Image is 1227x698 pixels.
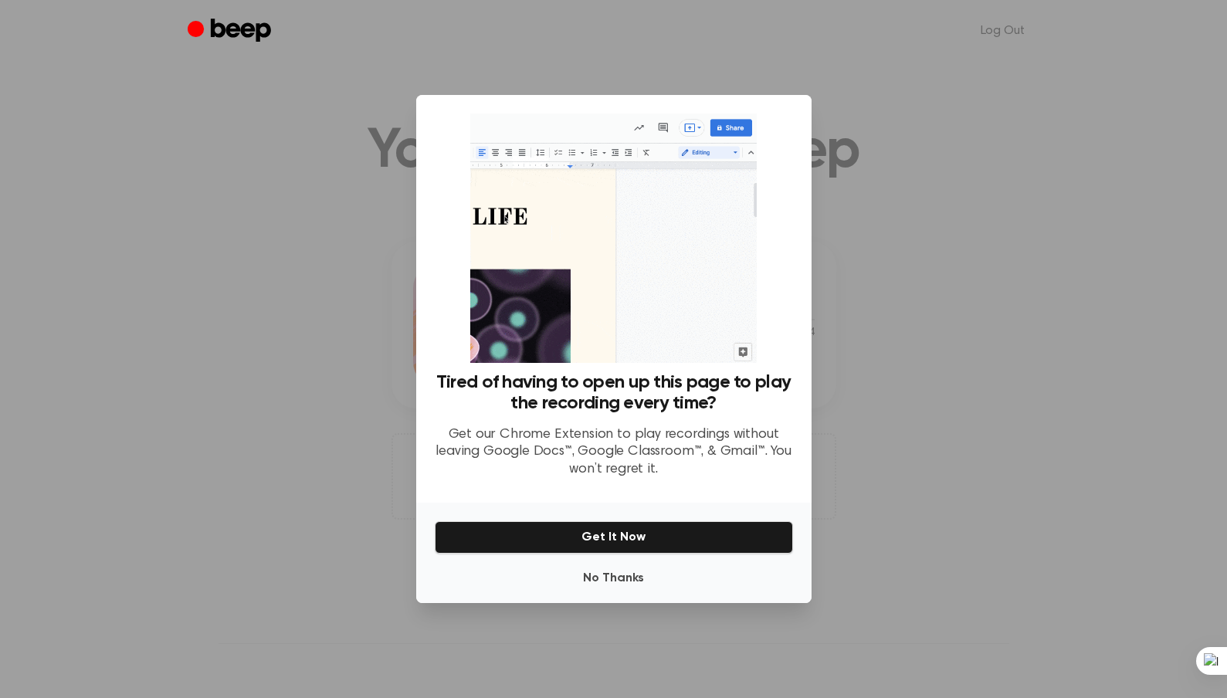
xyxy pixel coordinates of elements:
a: Log Out [965,12,1040,49]
p: Get our Chrome Extension to play recordings without leaving Google Docs™, Google Classroom™, & Gm... [435,426,793,479]
button: No Thanks [435,563,793,594]
h3: Tired of having to open up this page to play the recording every time? [435,372,793,414]
img: Beep extension in action [470,114,757,363]
a: Beep [188,16,275,46]
button: Get It Now [435,521,793,554]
